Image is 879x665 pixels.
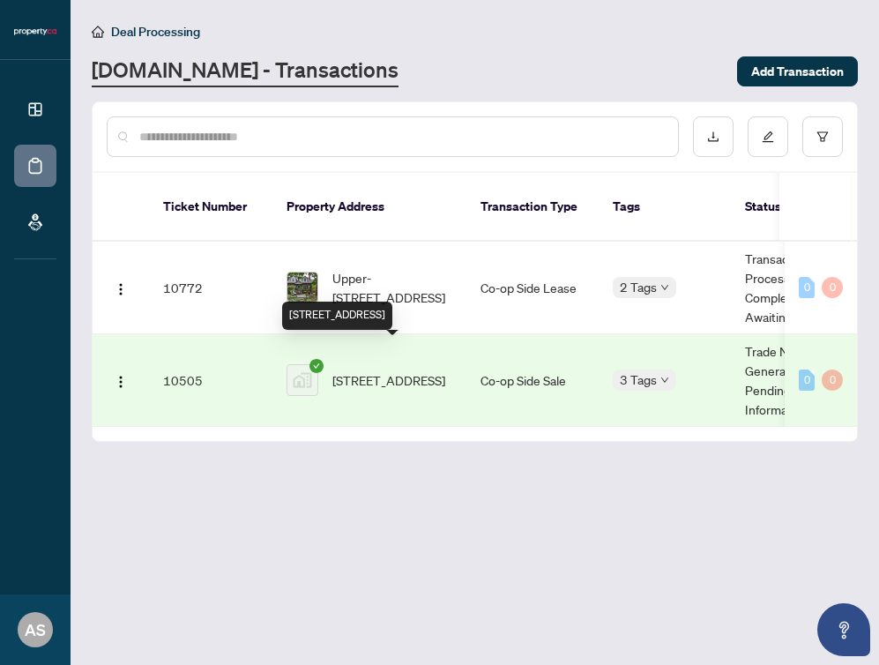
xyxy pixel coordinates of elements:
[14,26,56,37] img: logo
[114,375,128,389] img: Logo
[822,277,843,298] div: 0
[816,131,829,143] span: filter
[751,57,844,86] span: Add Transaction
[332,268,452,307] span: Upper-[STREET_ADDRESS]
[620,370,657,390] span: 3 Tags
[111,24,200,40] span: Deal Processing
[748,116,788,157] button: edit
[762,131,774,143] span: edit
[799,277,815,298] div: 0
[822,370,843,391] div: 0
[599,173,731,242] th: Tags
[107,366,135,394] button: Logo
[707,131,719,143] span: download
[737,56,858,86] button: Add Transaction
[332,370,445,390] span: [STREET_ADDRESS]
[802,116,843,157] button: filter
[149,173,272,242] th: Ticket Number
[817,603,870,656] button: Open asap
[731,242,863,334] td: Transaction Processing Complete - Awaiting Payment
[466,173,599,242] th: Transaction Type
[149,334,272,427] td: 10505
[287,365,317,395] img: thumbnail-img
[799,370,815,391] div: 0
[92,56,399,87] a: [DOMAIN_NAME] - Transactions
[309,359,324,373] span: check-circle
[272,173,466,242] th: Property Address
[287,273,317,303] img: thumbnail-img
[114,282,128,296] img: Logo
[466,242,599,334] td: Co-op Side Lease
[149,242,272,334] td: 10772
[466,334,599,427] td: Co-op Side Sale
[693,116,734,157] button: download
[107,273,135,302] button: Logo
[620,277,657,297] span: 2 Tags
[660,283,669,292] span: down
[92,26,104,38] span: home
[731,173,863,242] th: Status
[731,334,863,427] td: Trade Number Generated - Pending Information
[25,617,46,642] span: AS
[660,376,669,385] span: down
[282,302,392,330] div: [STREET_ADDRESS]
